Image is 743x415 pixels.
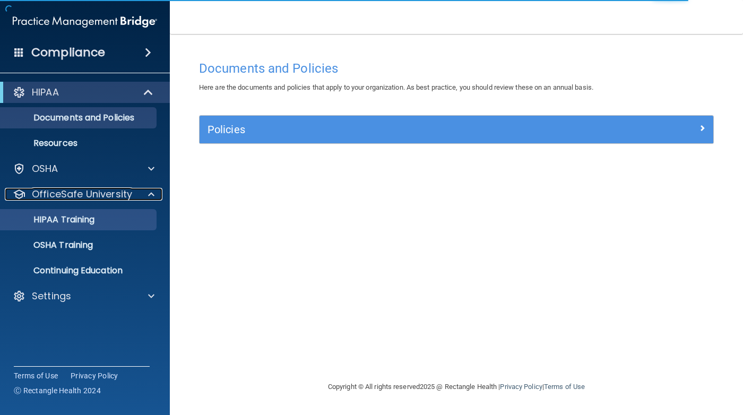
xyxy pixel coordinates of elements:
[500,383,542,391] a: Privacy Policy
[32,162,58,175] p: OSHA
[199,83,593,91] span: Here are the documents and policies that apply to your organization. As best practice, you should...
[13,188,154,201] a: OfficeSafe University
[13,86,154,99] a: HIPAA
[544,383,585,391] a: Terms of Use
[263,370,650,404] div: Copyright © All rights reserved 2025 @ Rectangle Health | |
[13,11,157,32] img: PMB logo
[7,265,152,276] p: Continuing Education
[7,138,152,149] p: Resources
[32,86,59,99] p: HIPAA
[7,214,94,225] p: HIPAA Training
[32,290,71,302] p: Settings
[208,121,705,138] a: Policies
[7,240,93,250] p: OSHA Training
[199,62,714,75] h4: Documents and Policies
[13,162,154,175] a: OSHA
[32,188,132,201] p: OfficeSafe University
[208,124,577,135] h5: Policies
[7,113,152,123] p: Documents and Policies
[31,45,105,60] h4: Compliance
[71,370,118,381] a: Privacy Policy
[13,290,154,302] a: Settings
[14,370,58,381] a: Terms of Use
[14,385,101,396] span: Ⓒ Rectangle Health 2024
[559,340,730,382] iframe: Drift Widget Chat Controller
